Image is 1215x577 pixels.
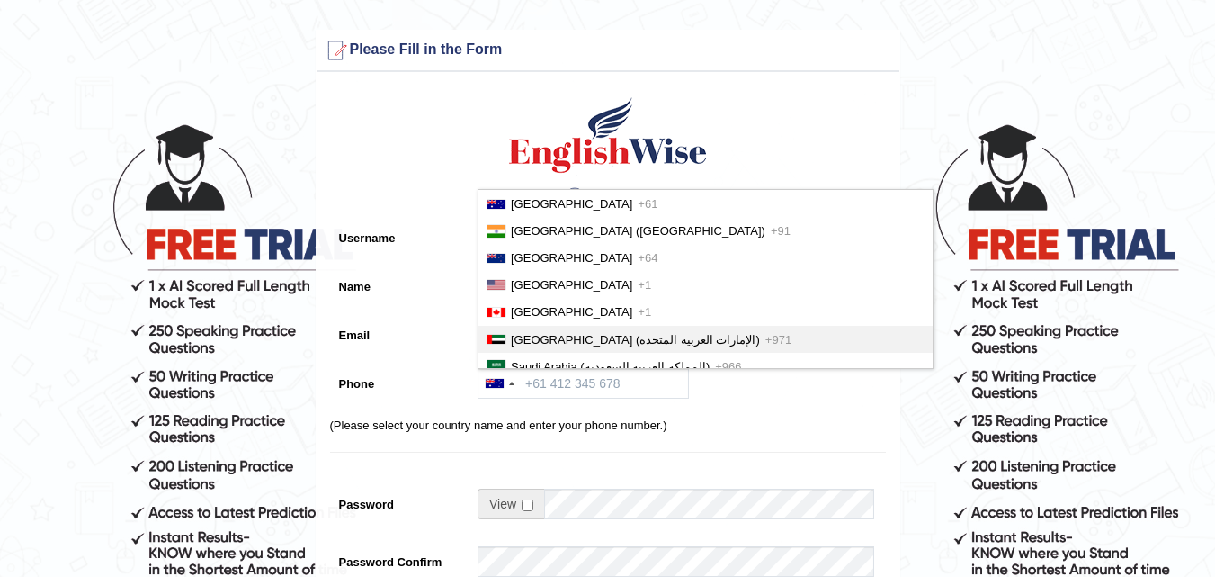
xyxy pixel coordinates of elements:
span: [GEOGRAPHIC_DATA] [511,197,632,211]
div: Australia: +61 [478,369,520,398]
h4: Register [330,185,886,213]
span: +61 [638,197,657,211]
label: Phone [330,368,469,392]
span: +91 [771,224,791,238]
span: [GEOGRAPHIC_DATA] [511,251,632,265]
input: +61 412 345 678 [478,368,689,399]
span: +966 [715,360,741,374]
input: Show/Hide Password [522,500,533,511]
span: [GEOGRAPHIC_DATA] ([GEOGRAPHIC_DATA]) [511,224,765,238]
label: Password [330,489,469,513]
span: +64 [638,251,657,265]
span: Saudi Arabia (‫المملكة العربية السعودية‬‎) [511,360,710,374]
span: +971 [765,333,791,347]
img: Logo of English Wise create a new account for intelligent practice with AI [505,95,710,176]
label: Username [330,222,469,247]
span: [GEOGRAPHIC_DATA] (‫الإمارات العربية المتحدة‬‎) [511,333,760,347]
span: +1 [638,305,651,319]
p: (Please select your country name and enter your phone number.) [330,417,886,434]
span: [GEOGRAPHIC_DATA] [511,278,632,292]
span: [GEOGRAPHIC_DATA] [511,305,632,319]
h3: Please Fill in the Form [321,36,895,65]
span: +1 [638,278,651,292]
label: Name [330,271,469,295]
label: Password Confirm [330,546,469,571]
label: Email [330,320,469,344]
